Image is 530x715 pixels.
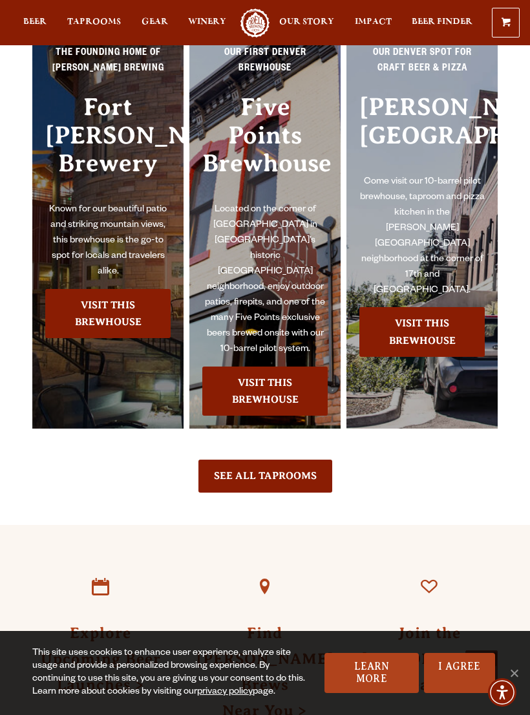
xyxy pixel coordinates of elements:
a: Our Story [279,8,334,37]
h3: Five Points Brewhouse [202,93,328,202]
a: I Agree [424,653,495,693]
a: Join the [PERSON_NAME] Team [361,624,499,693]
span: Our Story [279,17,334,27]
p: Located on the corner of [GEOGRAPHIC_DATA] in [GEOGRAPHIC_DATA]’s historic [GEOGRAPHIC_DATA] neig... [202,202,328,357]
a: Gear [142,8,168,37]
span: No [507,667,520,679]
a: Beer Finder [412,8,472,37]
p: Our Denver spot for craft beer & pizza [359,46,485,85]
span: Beer Finder [412,17,472,27]
a: Visit the Five Points Brewhouse [202,367,328,416]
a: Explore Upcoming Beer Launches [41,624,161,693]
a: Odell Home [239,8,271,37]
span: Winery [188,17,226,27]
a: Impact [355,8,392,37]
a: Explore Upcoming Beer Launches [71,557,131,617]
span: Impact [355,17,392,27]
p: The Founding Home of [PERSON_NAME] Brewing [45,46,171,85]
span: Beer [23,17,47,27]
a: Visit the Sloan’s Lake Brewhouse [359,307,485,357]
a: privacy policy [197,687,253,698]
a: Learn More [324,653,419,693]
a: Beer [23,8,47,37]
h3: [PERSON_NAME][GEOGRAPHIC_DATA] [359,93,485,174]
span: Gear [142,17,168,27]
p: Come visit our 10-barrel pilot brewhouse, taproom and pizza kitchen in the [PERSON_NAME][GEOGRAPH... [359,175,485,299]
a: Taprooms [67,8,121,37]
a: See All Taprooms [198,460,332,492]
div: Accessibility Menu [488,678,516,707]
a: Winery [188,8,226,37]
p: Known for our beautiful patio and striking mountain views, this brewhouse is the go-to spot for l... [45,202,171,280]
h3: Fort [PERSON_NAME] Brewery [45,93,171,202]
a: Join the Odell Team [399,557,459,617]
a: Visit the Fort Collin's Brewery & Taproom [45,289,171,339]
span: Taprooms [67,17,121,27]
div: This site uses cookies to enhance user experience, analyze site usage and provide a personalized ... [32,647,312,699]
a: Find Odell Brews Near You [235,557,295,617]
p: Our First Denver Brewhouse [202,46,328,85]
